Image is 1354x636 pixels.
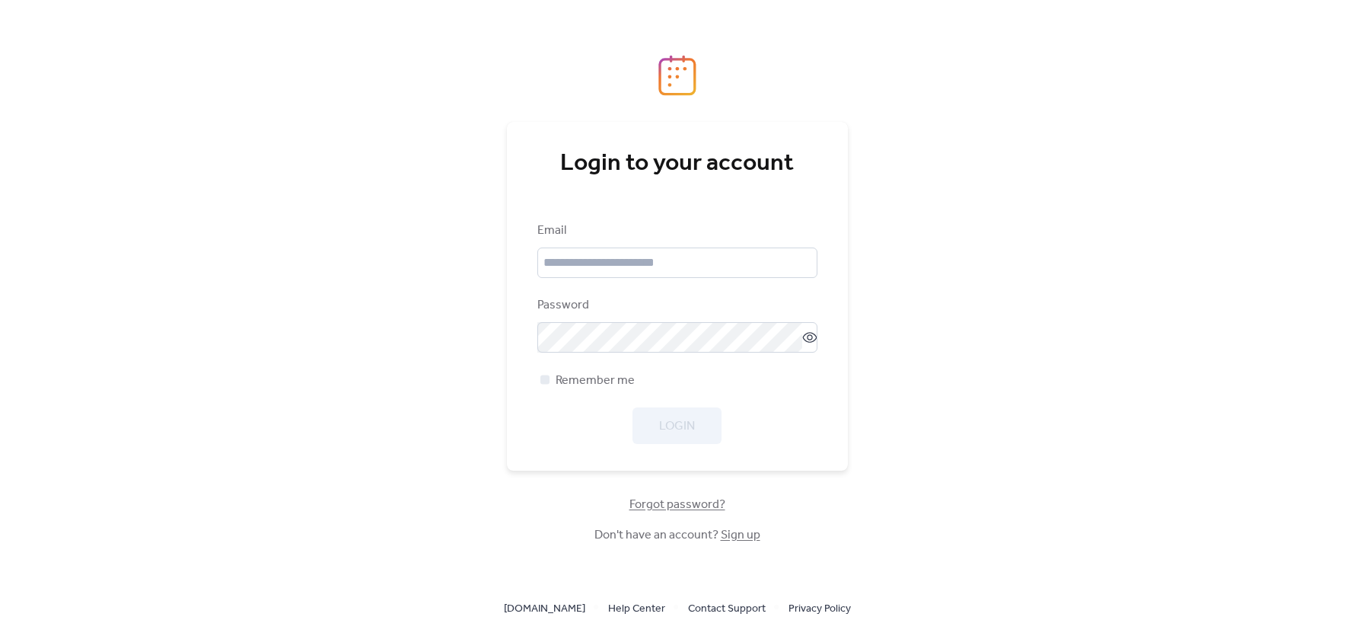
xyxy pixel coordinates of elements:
div: Password [537,296,814,315]
a: Forgot password? [629,500,725,509]
span: [DOMAIN_NAME] [504,600,585,618]
span: Contact Support [688,600,766,618]
a: Contact Support [688,599,766,618]
div: Email [537,222,814,240]
span: Don't have an account? [594,526,760,545]
span: Help Center [608,600,665,618]
img: logo [658,55,696,96]
a: [DOMAIN_NAME] [504,599,585,618]
a: Help Center [608,599,665,618]
a: Privacy Policy [789,599,851,618]
span: Remember me [556,372,635,390]
span: Forgot password? [629,496,725,514]
a: Sign up [721,523,760,547]
div: Login to your account [537,149,817,179]
span: Privacy Policy [789,600,851,618]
